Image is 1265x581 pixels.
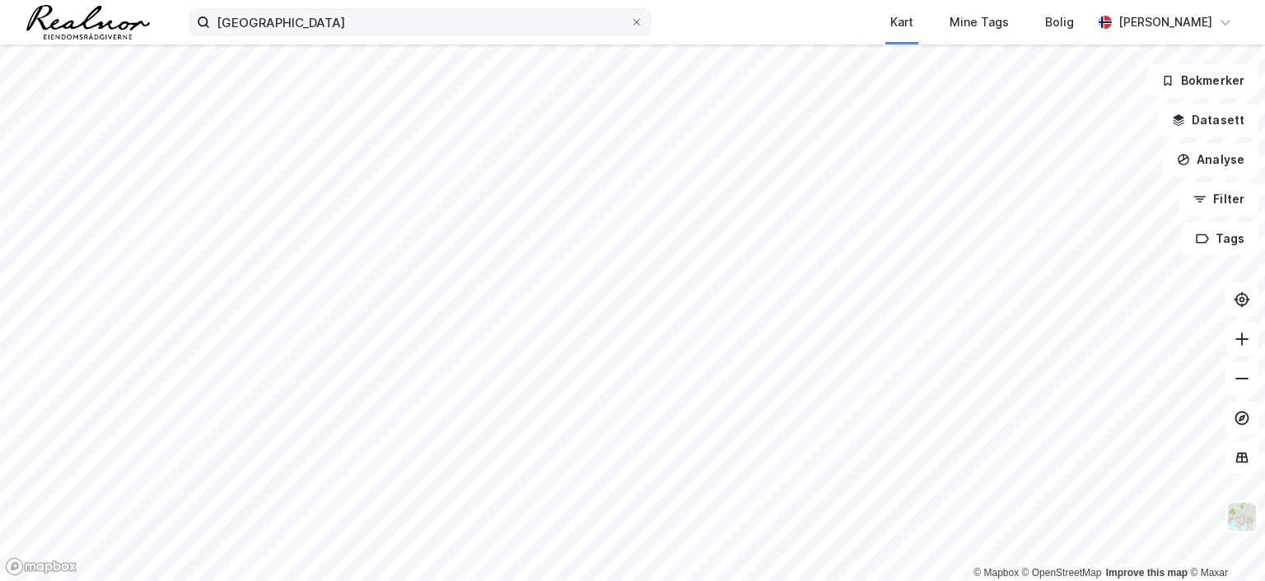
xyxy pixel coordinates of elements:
input: Søk på adresse, matrikkel, gårdeiere, leietakere eller personer [210,10,630,35]
div: Kontrollprogram for chat [1183,502,1265,581]
a: OpenStreetMap [1022,567,1102,579]
div: [PERSON_NAME] [1118,12,1212,32]
a: Improve this map [1106,567,1188,579]
div: Kart [890,12,913,32]
button: Datasett [1158,104,1258,137]
a: Mapbox homepage [5,557,77,576]
a: Mapbox [973,567,1019,579]
div: Mine Tags [950,12,1009,32]
img: Z [1226,501,1258,532]
button: Tags [1182,222,1258,255]
button: Analyse [1163,143,1258,176]
button: Filter [1179,183,1258,216]
iframe: Chat Widget [1183,502,1265,581]
button: Bokmerker [1147,64,1258,97]
img: realnor-logo.934646d98de889bb5806.png [26,5,150,40]
div: Bolig [1045,12,1074,32]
